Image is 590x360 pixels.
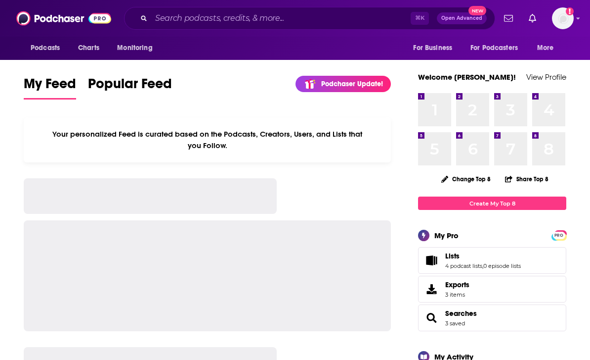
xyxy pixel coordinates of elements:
a: Searches [445,309,477,318]
span: For Business [413,41,452,55]
div: Your personalized Feed is curated based on the Podcasts, Creators, Users, and Lists that you Follow. [24,117,391,162]
span: Lists [418,247,566,274]
button: open menu [530,39,566,57]
span: New [468,6,486,15]
span: Monitoring [117,41,152,55]
input: Search podcasts, credits, & more... [151,10,411,26]
a: 3 saved [445,320,465,327]
div: Search podcasts, credits, & more... [124,7,495,30]
img: Podchaser - Follow, Share and Rate Podcasts [16,9,111,28]
a: Lists [421,254,441,267]
span: Lists [445,252,460,260]
span: PRO [553,232,565,239]
a: PRO [553,231,565,239]
button: open menu [464,39,532,57]
a: Popular Feed [88,75,172,100]
span: Exports [445,280,469,289]
img: User Profile [552,7,574,29]
a: 0 episode lists [483,262,521,269]
button: open menu [110,39,165,57]
span: Exports [421,282,441,296]
a: Exports [418,276,566,303]
a: View Profile [526,72,566,82]
button: Show profile menu [552,7,574,29]
button: Open AdvancedNew [437,12,487,24]
button: open menu [406,39,464,57]
a: My Feed [24,75,76,100]
svg: Add a profile image [566,7,574,15]
span: Logged in as brandondfp [552,7,574,29]
span: ⌘ K [411,12,429,25]
span: 3 items [445,291,469,298]
span: Charts [78,41,99,55]
span: Open Advanced [441,16,482,21]
span: Popular Feed [88,75,172,98]
span: My Feed [24,75,76,98]
a: 4 podcast lists [445,262,482,269]
a: Show notifications dropdown [500,10,517,27]
span: For Podcasters [470,41,518,55]
button: Change Top 8 [435,173,497,185]
a: Lists [445,252,521,260]
div: My Pro [434,231,459,240]
a: Create My Top 8 [418,197,566,210]
span: , [482,262,483,269]
span: Searches [418,305,566,331]
a: Charts [72,39,105,57]
p: Podchaser Update! [321,80,383,88]
button: Share Top 8 [505,169,549,189]
span: Podcasts [31,41,60,55]
a: Searches [421,311,441,325]
a: Welcome [PERSON_NAME]! [418,72,516,82]
a: Show notifications dropdown [525,10,540,27]
span: More [537,41,554,55]
button: open menu [24,39,73,57]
